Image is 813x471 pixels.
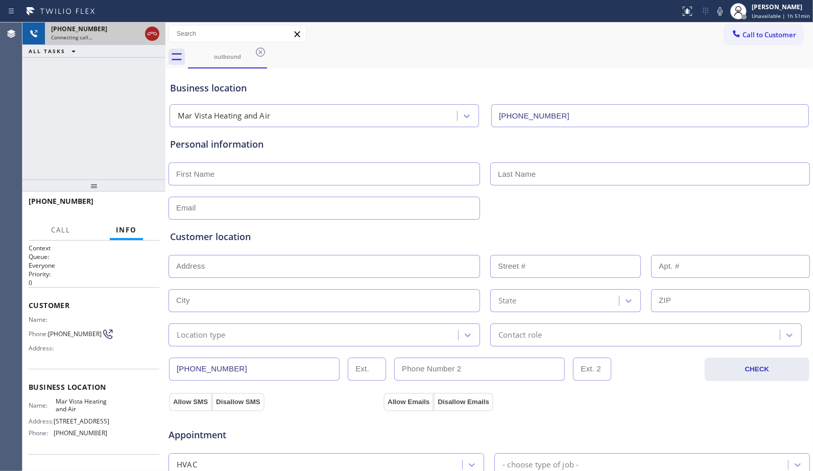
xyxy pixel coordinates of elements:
span: Phone: [29,429,54,437]
span: Connecting call… [51,34,92,41]
span: Name: [29,316,56,323]
input: Apt. # [651,255,810,278]
h1: Context [29,244,159,252]
input: Last Name [490,162,810,185]
input: Phone Number [491,104,809,127]
button: ALL TASKS [22,45,86,57]
span: Mar Vista Heating and Air [56,397,107,413]
span: [PHONE_NUMBER] [51,25,107,33]
div: State [498,295,516,307]
div: Business location [170,81,808,95]
input: Phone Number 2 [394,358,565,381]
input: City [169,289,480,312]
span: [STREET_ADDRESS] [54,417,109,425]
span: Name: [29,402,56,409]
input: Street # [490,255,641,278]
button: Allow SMS [169,393,212,411]
span: ALL TASKS [29,48,65,55]
div: Mar Vista Heating and Air [178,110,270,122]
input: Address [169,255,480,278]
div: Personal information [170,137,808,151]
div: Location type [177,329,226,341]
div: Contact role [498,329,542,341]
button: Mute [713,4,727,18]
span: Address: [29,417,54,425]
input: First Name [169,162,480,185]
input: Email [169,197,480,220]
span: [PHONE_NUMBER] [29,196,93,206]
button: Info [110,220,143,240]
button: Hang up [145,27,159,41]
span: Unavailable | 1h 51min [752,12,810,19]
div: Customer location [170,230,808,244]
button: Call to Customer [725,25,803,44]
input: Ext. [348,358,386,381]
p: Everyone [29,261,159,270]
button: CHECK [705,358,810,381]
button: Disallow SMS [212,393,265,411]
div: HVAC [177,459,197,470]
input: Search [169,26,306,42]
div: outbound [189,53,266,60]
span: Address: [29,344,56,352]
span: [PHONE_NUMBER] [54,429,107,437]
button: Allow Emails [384,393,434,411]
span: Call [51,225,70,234]
span: Phone: [29,330,48,338]
button: Disallow Emails [434,393,493,411]
p: 0 [29,278,159,287]
span: Info [116,225,137,234]
span: Call to Customer [743,30,796,39]
input: ZIP [651,289,810,312]
span: Business location [29,382,159,392]
span: Customer [29,300,159,310]
input: Phone Number [169,358,340,381]
button: Call [45,220,77,240]
input: Ext. 2 [573,358,611,381]
span: Appointment [169,428,381,442]
span: [PHONE_NUMBER] [48,330,102,338]
h2: Priority: [29,270,159,278]
div: - choose type of job - [503,459,579,470]
h2: Queue: [29,252,159,261]
div: [PERSON_NAME] [752,3,810,11]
